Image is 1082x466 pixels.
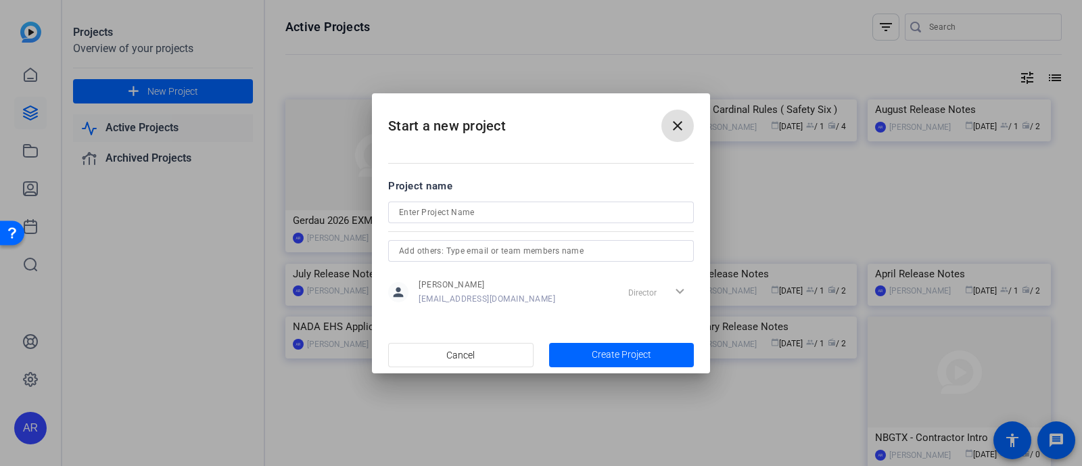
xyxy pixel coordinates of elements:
span: [EMAIL_ADDRESS][DOMAIN_NAME] [419,294,555,304]
span: [PERSON_NAME] [419,279,555,290]
span: Cancel [446,342,475,368]
div: Project name [388,179,694,193]
mat-icon: person [388,282,408,302]
button: Cancel [388,343,534,367]
input: Add others: Type email or team members name [399,243,683,259]
button: Create Project [549,343,695,367]
input: Enter Project Name [399,204,683,220]
span: Create Project [592,348,651,362]
mat-icon: close [669,118,686,134]
h2: Start a new project [372,93,710,148]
